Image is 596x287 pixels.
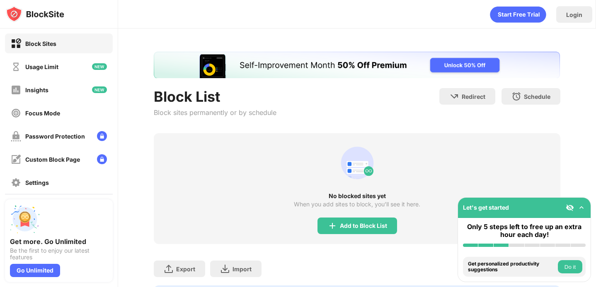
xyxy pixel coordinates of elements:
[25,86,48,93] div: Insights
[97,131,107,141] img: lock-menu.svg
[233,265,252,273] div: Import
[10,237,108,246] div: Get more. Go Unlimited
[176,265,195,273] div: Export
[566,11,582,18] div: Login
[11,131,21,141] img: password-protection-off.svg
[10,204,40,234] img: push-unlimited.svg
[97,154,107,164] img: lock-menu.svg
[154,88,276,105] div: Block List
[524,93,550,100] div: Schedule
[566,203,574,212] img: eye-not-visible.svg
[11,62,21,72] img: time-usage-off.svg
[463,204,509,211] div: Let's get started
[558,260,582,273] button: Do it
[11,177,21,188] img: settings-off.svg
[337,143,377,183] div: animation
[92,63,107,70] img: new-icon.svg
[6,6,64,22] img: logo-blocksite.svg
[25,63,58,70] div: Usage Limit
[92,86,107,93] img: new-icon.svg
[577,203,586,212] img: omni-setup-toggle.svg
[154,108,276,117] div: Block sites permanently or by schedule
[463,223,586,239] div: Only 5 steps left to free up an extra hour each day!
[468,261,556,273] div: Get personalized productivity suggestions
[490,6,546,23] div: animation
[340,222,387,229] div: Add to Block List
[154,193,560,199] div: No blocked sites yet
[10,247,108,261] div: Be the first to enjoy our latest features
[25,133,85,140] div: Password Protection
[11,38,21,49] img: block-on.svg
[11,85,21,95] img: insights-off.svg
[10,264,60,277] div: Go Unlimited
[11,154,21,165] img: customize-block-page-off.svg
[11,108,21,118] img: focus-off.svg
[25,110,60,117] div: Focus Mode
[294,201,420,208] div: When you add sites to block, you’ll see it here.
[25,179,49,186] div: Settings
[25,40,56,47] div: Block Sites
[462,93,485,100] div: Redirect
[154,52,560,78] iframe: Banner
[25,156,80,163] div: Custom Block Page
